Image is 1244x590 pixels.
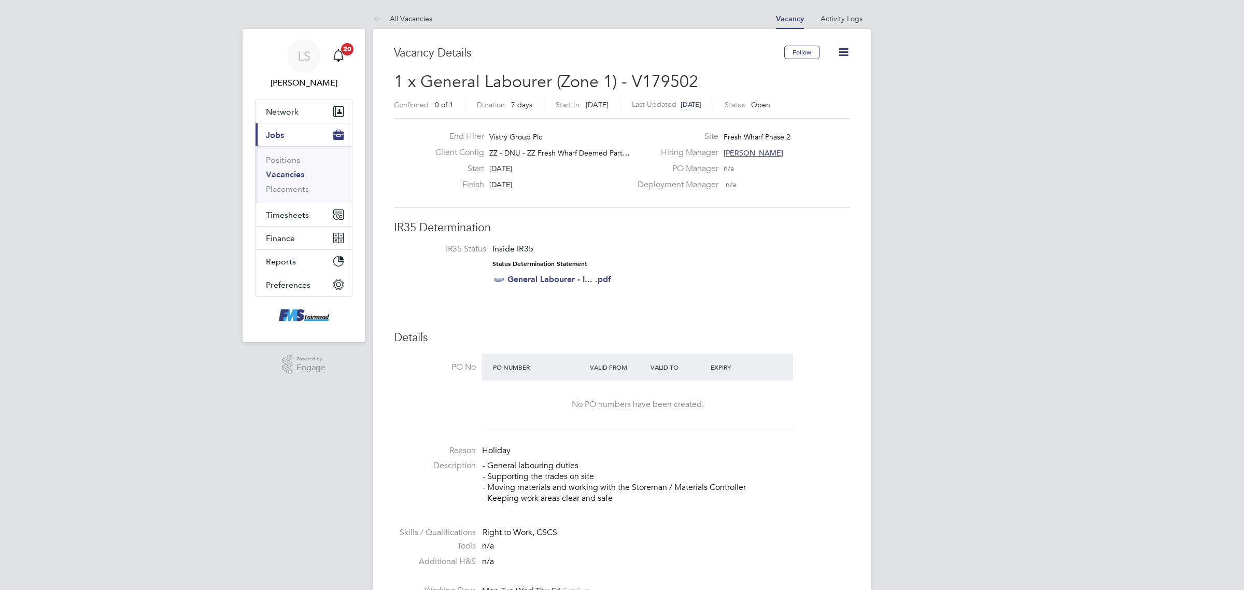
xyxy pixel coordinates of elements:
span: ZZ - DNU - ZZ Fresh Wharf Deemed Part… [489,148,630,158]
button: Timesheets [256,203,352,226]
label: PO No [394,362,476,373]
label: Description [394,460,476,471]
span: Finance [266,233,295,243]
div: Expiry [708,358,769,376]
label: Additional H&S [394,556,476,567]
button: Preferences [256,273,352,296]
a: Activity Logs [821,14,863,23]
span: Preferences [266,280,310,290]
span: Lawrence Schott [255,77,352,89]
a: Powered byEngage [282,355,326,374]
label: Confirmed [394,100,429,109]
a: Vacancies [266,170,304,179]
label: Skills / Qualifications [394,527,476,538]
label: PO Manager [631,163,718,174]
label: Client Config [427,147,484,158]
label: Last Updated [632,100,676,109]
span: Vistry Group Plc [489,132,542,142]
span: [DATE] [681,100,701,109]
span: Engage [296,363,326,372]
span: 20 [341,43,354,55]
span: [DATE] [489,164,512,173]
h3: Details [394,330,850,345]
label: Duration [477,100,505,109]
span: [PERSON_NAME] [724,148,783,158]
a: Vacancy [776,15,804,23]
label: Status [725,100,745,109]
a: Positions [266,155,300,165]
button: Network [256,100,352,123]
label: Start [427,163,484,174]
div: Valid To [648,358,709,376]
label: End Hirer [427,131,484,142]
a: General Labourer - I... .pdf [507,274,611,284]
span: 1 x General Labourer (Zone 1) - V179502 [394,72,698,92]
label: Hiring Manager [631,147,718,158]
span: Powered by [296,355,326,363]
div: Right to Work, CSCS [483,527,850,538]
span: Open [751,100,770,109]
span: Reports [266,257,296,266]
span: n/a [726,180,736,189]
span: n/a [482,556,494,567]
span: Jobs [266,130,284,140]
label: Start In [556,100,579,109]
span: 0 of 1 [435,100,454,109]
span: 7 days [511,100,532,109]
label: Deployment Manager [631,179,718,190]
h3: IR35 Determination [394,220,850,235]
span: [DATE] [586,100,609,109]
span: n/a [724,164,734,173]
div: Valid From [587,358,648,376]
a: Placements [266,184,309,194]
button: Follow [784,46,819,59]
span: [DATE] [489,180,512,189]
a: Go to home page [255,307,352,324]
label: Site [631,131,718,142]
label: Reason [394,445,476,456]
a: All Vacancies [373,14,432,23]
strong: Status Determination Statement [492,260,587,268]
div: PO Number [490,358,587,376]
button: Reports [256,250,352,273]
label: IR35 Status [404,244,486,255]
nav: Main navigation [243,29,365,342]
span: Fresh Wharf Phase 2 [724,132,790,142]
label: Finish [427,179,484,190]
h3: Vacancy Details [394,46,784,61]
a: LS[PERSON_NAME] [255,39,352,89]
a: 20 [328,39,349,73]
p: - General labouring duties - Supporting the trades on site - Moving materials and working with th... [483,460,850,503]
span: Network [266,107,299,117]
img: f-mead-logo-retina.png [276,307,331,324]
span: LS [298,49,310,63]
span: Timesheets [266,210,309,220]
div: Jobs [256,146,352,203]
span: n/a [482,541,494,551]
label: Tools [394,541,476,552]
div: No PO numbers have been created. [492,399,783,410]
span: Inside IR35 [492,244,533,254]
span: Holiday [482,445,511,456]
button: Jobs [256,123,352,146]
button: Finance [256,227,352,249]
